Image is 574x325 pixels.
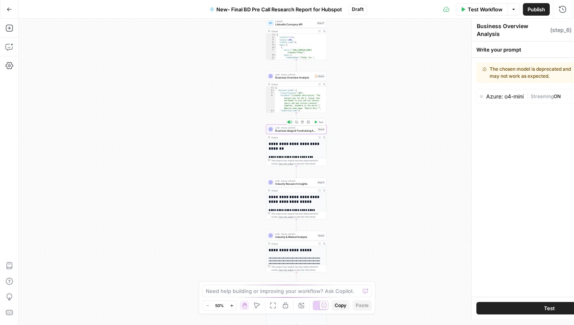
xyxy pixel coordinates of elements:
[266,46,276,49] div: 6
[266,39,276,41] div: 3
[275,182,316,186] span: Industry Research Insights
[531,93,554,99] span: Streaming
[266,112,275,115] div: 6
[266,49,276,54] div: 7
[486,94,524,99] div: Azure: o4-mini
[266,89,275,92] div: 2
[313,120,325,125] button: Test
[296,272,297,284] g: Edge from step_8 to step_32
[274,54,276,57] span: Toggle code folding, rows 8 through 403
[274,44,276,46] span: Toggle code folding, rows 5 through 405
[356,302,369,309] span: Paste
[353,300,372,311] button: Paste
[296,166,297,177] g: Edge from step_6 to step_11
[271,265,325,271] div: This output is too large & has been abbreviated for review. to view the full content.
[468,5,503,13] span: Test Workflow
[275,235,316,239] span: Industry & Market Analysis
[266,87,275,89] div: 1
[332,300,349,311] button: Copy
[275,76,313,80] span: Business Overview Analysis
[266,44,276,46] div: 5
[266,95,275,110] div: 4
[271,159,325,165] div: This output is too large & has been abbreviated for review. to view the full content.
[296,219,297,230] g: Edge from step_11 to step_8
[266,36,276,39] div: 2
[216,5,342,13] span: New- Final BD Pre Call Research Report for Hubspot
[271,242,316,245] div: Output
[271,83,316,86] div: Output
[275,129,316,133] span: Business Stage & Fundraising Analysis
[274,46,276,49] span: Toggle code folding, rows 6 through 404
[275,232,316,236] span: LLM · Azure: o4-mini
[335,302,346,309] span: Copy
[273,87,275,89] span: Toggle code folding, rows 1 through 37
[279,162,294,165] span: Copy the output
[279,269,294,271] span: Copy the output
[275,23,315,27] span: LinkedIn Comapny API
[544,304,555,312] span: Test
[271,30,316,33] div: Output
[275,179,316,182] span: LLM · Azure: o4-mini
[266,54,276,57] div: 8
[266,41,276,44] div: 4
[215,302,224,309] span: 50%
[273,112,275,115] span: Toggle code folding, rows 6 through 9
[205,3,347,16] button: New- Final BD Pre Call Research Report for Hubspot
[271,212,325,218] div: This output is too large & has been abbreviated for review. to view the full content.
[273,89,275,92] span: Toggle code folding, rows 2 through 16
[319,120,323,124] span: Test
[296,113,297,124] g: Edge from step_5 to step_6
[352,6,364,13] span: Draft
[317,181,325,184] div: Step 11
[275,126,316,129] span: LLM · Azure: o4-mini
[477,22,548,38] textarea: Business Overview Analysis
[528,5,545,13] span: Publish
[274,34,276,36] span: Toggle code folding, rows 1 through 406
[317,21,325,25] div: Step 17
[275,20,315,23] span: Call API
[271,189,316,192] div: Output
[456,3,508,16] button: Test Workflow
[275,73,313,76] span: LLM · Azure: o4-mini
[273,110,275,112] span: Toggle code folding, rows 5 through 15
[279,216,294,218] span: Copy the output
[271,136,316,139] div: Output
[266,110,275,112] div: 5
[523,3,550,16] button: Publish
[266,57,276,59] div: 9
[314,74,325,78] div: Step 5
[317,234,325,237] div: Step 8
[266,59,276,62] div: 10
[266,71,327,113] div: LLM · Azure: o4-miniBusiness Overview AnalysisStep 5Output{ "business_model":{ "classification":"...
[554,93,561,99] span: ON
[266,18,327,60] div: Call APILinkedIn Comapny APIStep 17Output{ "success":true, "status":200, "credits_used":1, "data"...
[266,125,327,166] div: LLM · Azure: o4-miniBusiness Stage & Fundraising AnalysisStep 6TestOutput**** **** **** **** ****...
[296,60,297,71] g: Edge from step_17 to step_5
[317,128,325,131] div: Step 6
[550,26,572,34] span: ( step_6 )
[527,92,531,100] span: |
[266,92,275,95] div: 3
[266,34,276,36] div: 1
